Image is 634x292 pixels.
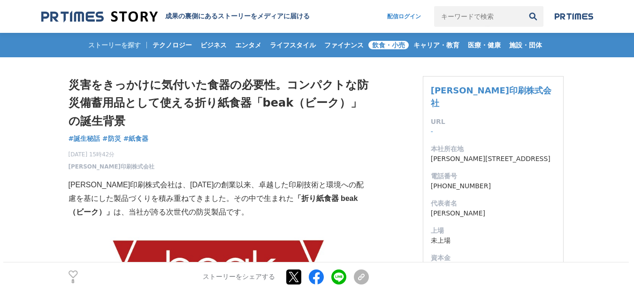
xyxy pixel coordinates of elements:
span: 飲食・小売 [368,41,409,49]
dt: 上場 [431,226,556,236]
p: 8 [69,279,78,284]
h1: 災害をきっかけに気付いた食器の必要性。コンパクトな防災備蓄用品として使える折り紙食器「beak（ビーク）」の誕生背景 [69,76,369,130]
img: prtimes [555,13,593,20]
a: [PERSON_NAME]印刷株式会社 [69,162,155,171]
a: 配信ログイン [378,6,430,27]
dt: 代表者名 [431,199,556,208]
a: 飲食・小売 [368,33,409,57]
a: 医療・健康 [464,33,504,57]
a: #防災 [102,134,121,144]
span: ビジネス [197,41,230,49]
a: キャリア・教育 [410,33,463,57]
dd: [PERSON_NAME] [431,208,556,218]
strong: 「折り紙食器 beak（ビーク）」 [69,194,358,216]
dd: [PHONE_NUMBER] [431,181,556,191]
a: ファイナンス [321,33,367,57]
a: [PERSON_NAME]印刷株式会社 [431,85,551,108]
span: ファイナンス [321,41,367,49]
a: ライフスタイル [266,33,320,57]
p: ストーリーをシェアする [203,273,275,282]
dd: - [431,127,556,137]
dt: 本社所在地 [431,144,556,154]
h2: 成果の裏側にあるストーリーをメディアに届ける [165,12,310,21]
input: キーワードで検索 [434,6,523,27]
dd: [PERSON_NAME][STREET_ADDRESS] [431,154,556,164]
span: [DATE] 15時42分 [69,150,155,159]
span: 施設・団体 [505,41,546,49]
dd: 未上場 [431,236,556,246]
span: キャリア・教育 [410,41,463,49]
span: エンタメ [231,41,265,49]
a: エンタメ [231,33,265,57]
a: 施設・団体 [505,33,546,57]
dt: URL [431,117,556,127]
span: ライフスタイル [266,41,320,49]
button: 検索 [523,6,543,27]
span: 医療・健康 [464,41,504,49]
span: テクノロジー [149,41,196,49]
a: ビジネス [197,33,230,57]
a: #紙食器 [123,134,149,144]
dt: 資本金 [431,253,556,263]
a: テクノロジー [149,33,196,57]
img: 成果の裏側にあるストーリーをメディアに届ける [41,10,158,23]
a: #誕生秘話 [69,134,100,144]
dt: 電話番号 [431,171,556,181]
a: 成果の裏側にあるストーリーをメディアに届ける 成果の裏側にあるストーリーをメディアに届ける [41,10,310,23]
